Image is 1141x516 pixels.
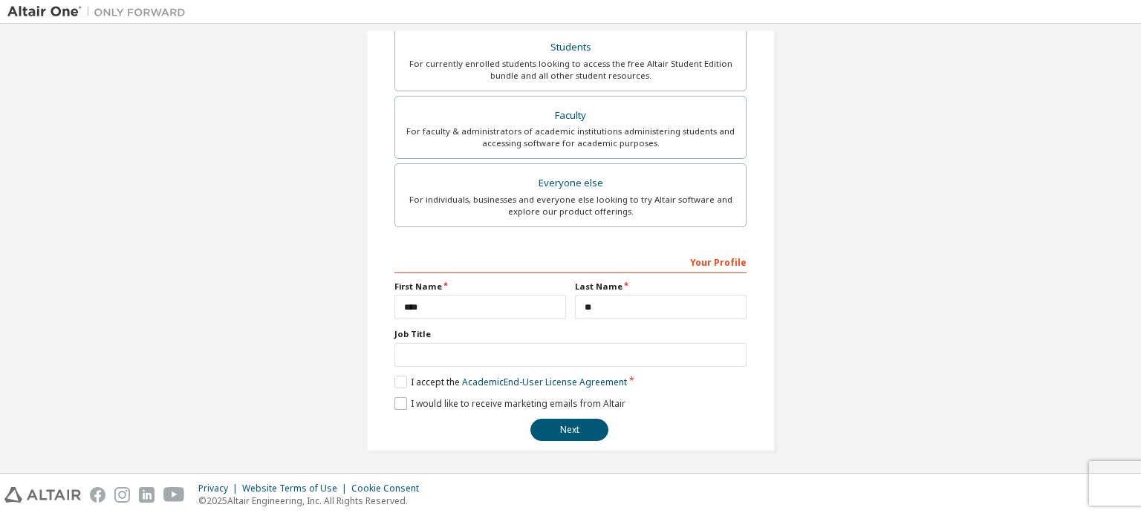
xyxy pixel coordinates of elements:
img: altair_logo.svg [4,487,81,503]
label: Job Title [394,328,747,340]
div: For currently enrolled students looking to access the free Altair Student Edition bundle and all ... [404,58,737,82]
div: Students [404,37,737,58]
img: facebook.svg [90,487,105,503]
img: linkedin.svg [139,487,155,503]
p: © 2025 Altair Engineering, Inc. All Rights Reserved. [198,494,428,507]
button: Next [530,419,608,441]
div: For individuals, businesses and everyone else looking to try Altair software and explore our prod... [404,194,737,218]
div: Website Terms of Use [242,483,351,494]
label: First Name [394,281,566,293]
a: Academic End-User License Agreement [462,376,627,388]
label: I would like to receive marketing emails from Altair [394,397,625,410]
div: Faculty [404,105,737,126]
label: I accept the [394,376,627,388]
div: For faculty & administrators of academic institutions administering students and accessing softwa... [404,125,737,149]
label: Last Name [575,281,747,293]
div: Everyone else [404,173,737,194]
div: Privacy [198,483,242,494]
img: Altair One [7,4,193,19]
div: Cookie Consent [351,483,428,494]
img: youtube.svg [163,487,185,503]
div: Your Profile [394,249,747,273]
img: instagram.svg [114,487,130,503]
